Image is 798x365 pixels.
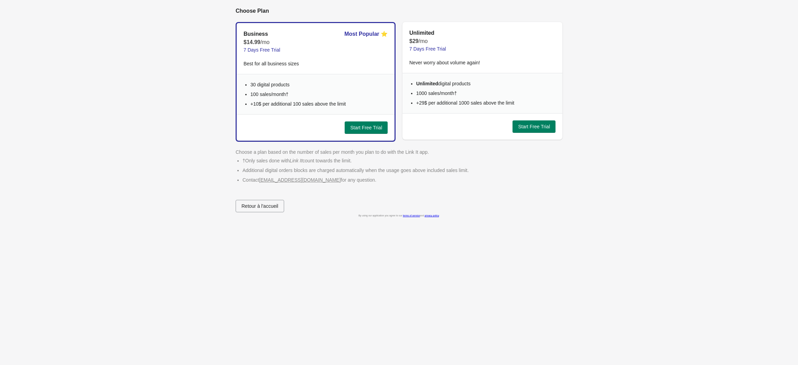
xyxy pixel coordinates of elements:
[244,46,388,53] div: 7 Days Free Trial
[409,45,556,52] div: 7 Days Free Trial
[236,200,284,212] button: Retour à l'accueil
[250,100,388,107] li: +10$ per additional 100 sales above the limit
[403,214,420,217] a: terms of service
[350,125,382,130] span: Start Free Trial
[241,203,278,209] span: Retour à l'accueil
[345,121,388,134] button: Start Free Trial
[250,81,388,88] li: 30 digital products
[518,124,550,129] span: Start Free Trial
[259,177,341,183] a: [EMAIL_ADDRESS][DOMAIN_NAME]
[236,7,562,15] h2: Choose Plan
[244,30,268,38] div: Business
[409,37,556,45] div: $29
[419,38,428,44] span: /mo
[409,29,434,37] h2: Unlimited
[344,30,388,38] div: Most Popular ⭐️
[244,38,388,46] div: $14.99
[260,39,270,45] span: /mo
[242,167,562,174] li: Additional digital orders blocks are charged automatically when the usage goes above included sal...
[416,81,438,86] span: Unlimited
[513,120,556,133] button: Start Free Trial
[244,60,388,67] p: Best for all business sizes
[242,176,562,183] li: Contact for any question.
[236,149,562,155] div: Choose a plan based on the number of sales per month you plan to do with the Link It app.
[290,158,302,163] i: Link It
[236,212,562,219] div: By using our application you agree to our and .
[409,59,556,66] p: Never worry about volume again!
[242,157,562,164] li: †Only sales done with count towards the limit.
[416,80,556,87] li: digital products
[416,90,556,97] li: 1000 sales/month†
[416,99,556,106] li: +29$ per additional 1000 sales above the limit
[250,91,388,98] li: 100 sales/month†
[424,214,439,217] a: privacy policy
